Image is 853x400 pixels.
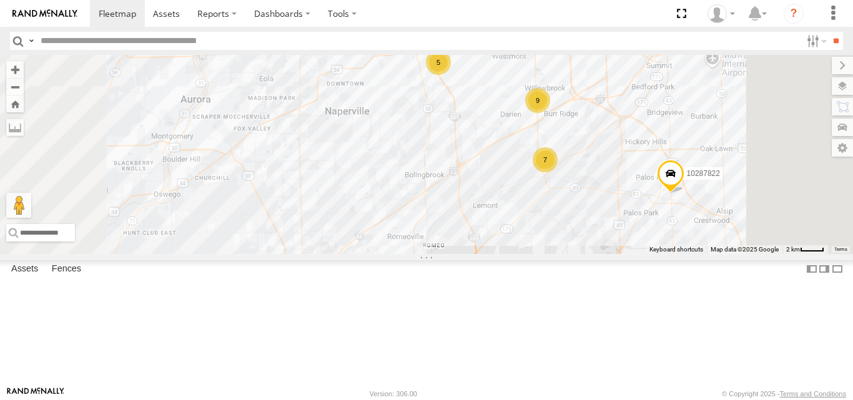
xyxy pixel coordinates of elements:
[46,261,87,278] label: Fences
[6,193,31,218] button: Drag Pegman onto the map to open Street View
[12,9,77,18] img: rand-logo.svg
[687,170,720,178] span: 10287822
[831,260,844,278] label: Hide Summary Table
[806,260,818,278] label: Dock Summary Table to the Left
[786,246,800,253] span: 2 km
[6,119,24,136] label: Measure
[780,390,846,398] a: Terms and Conditions
[426,50,451,75] div: 5
[802,32,829,50] label: Search Filter Options
[722,390,846,398] div: © Copyright 2025 -
[7,388,64,400] a: Visit our Website
[834,246,847,251] a: Terms (opens in new tab)
[26,32,36,50] label: Search Query
[784,4,804,24] i: ?
[6,78,24,95] button: Zoom out
[525,88,550,113] div: 9
[711,246,779,253] span: Map data ©2025 Google
[6,61,24,78] button: Zoom in
[533,147,558,172] div: 7
[703,4,739,23] div: Ed Pruneda
[6,95,24,112] button: Zoom Home
[5,261,44,278] label: Assets
[832,139,853,157] label: Map Settings
[370,390,417,398] div: Version: 306.00
[818,260,831,278] label: Dock Summary Table to the Right
[649,245,703,254] button: Keyboard shortcuts
[782,245,828,254] button: Map Scale: 2 km per 35 pixels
